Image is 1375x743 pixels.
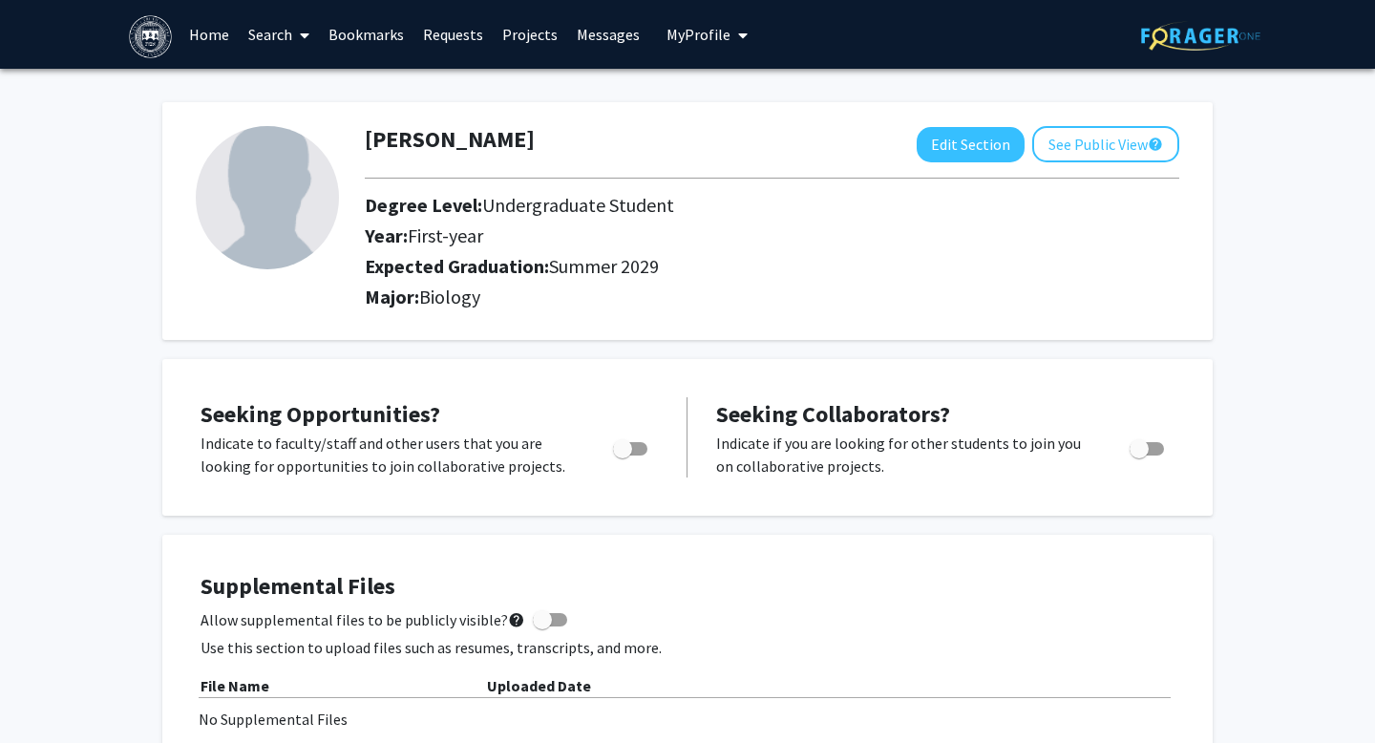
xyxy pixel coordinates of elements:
span: Biology [419,285,480,308]
a: Search [239,1,319,68]
img: Profile Picture [196,126,339,269]
img: Brandeis University Logo [129,15,172,58]
p: Use this section to upload files such as resumes, transcripts, and more. [201,636,1174,659]
button: See Public View [1032,126,1179,162]
iframe: Chat [14,657,81,729]
h1: [PERSON_NAME] [365,126,535,154]
h2: Major: [365,286,1179,308]
span: First-year [408,223,483,247]
h2: Expected Graduation: [365,255,1144,278]
p: Indicate if you are looking for other students to join you on collaborative projects. [716,432,1093,478]
a: Requests [413,1,493,68]
a: Messages [567,1,649,68]
a: Projects [493,1,567,68]
span: Seeking Collaborators? [716,399,950,429]
b: Uploaded Date [487,676,591,695]
h4: Supplemental Files [201,573,1174,601]
img: ForagerOne Logo [1141,21,1260,51]
span: Summer 2029 [549,254,659,278]
div: No Supplemental Files [199,708,1176,731]
button: Edit Section [917,127,1025,162]
span: Allow supplemental files to be publicly visible? [201,608,525,631]
div: Toggle [1122,432,1174,460]
span: My Profile [666,25,730,44]
a: Home [180,1,239,68]
div: Toggle [605,432,658,460]
mat-icon: help [1148,133,1163,156]
span: Undergraduate Student [482,193,674,217]
b: File Name [201,676,269,695]
h2: Year: [365,224,1144,247]
a: Bookmarks [319,1,413,68]
span: Seeking Opportunities? [201,399,440,429]
h2: Degree Level: [365,194,1144,217]
mat-icon: help [508,608,525,631]
p: Indicate to faculty/staff and other users that you are looking for opportunities to join collabor... [201,432,577,478]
